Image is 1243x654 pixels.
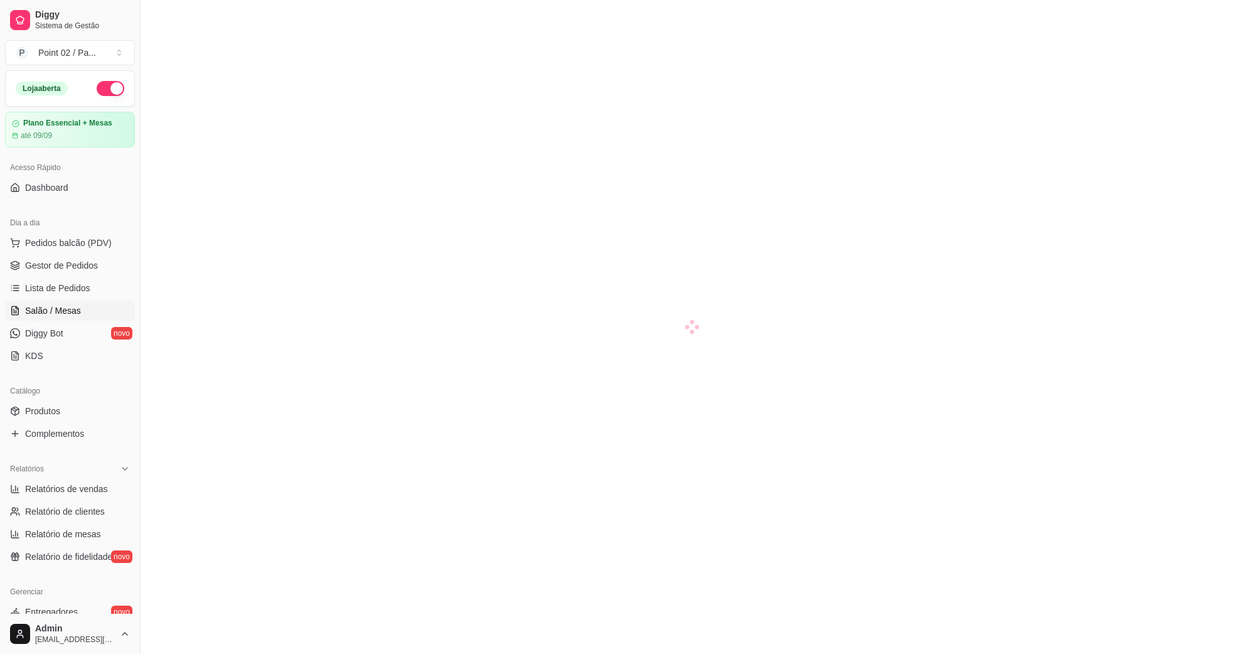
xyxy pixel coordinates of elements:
span: Salão / Mesas [25,304,81,317]
a: KDS [5,346,135,366]
span: KDS [25,350,43,362]
a: Diggy Botnovo [5,323,135,343]
span: Relatório de clientes [25,505,105,518]
span: Diggy Bot [25,327,63,340]
span: [EMAIL_ADDRESS][DOMAIN_NAME] [35,635,115,645]
button: Select a team [5,40,135,65]
div: Catálogo [5,381,135,401]
span: Relatório de fidelidade [25,550,112,563]
article: Plano Essencial + Mesas [23,119,112,128]
span: Sistema de Gestão [35,21,130,31]
div: Loja aberta [16,82,68,95]
span: Produtos [25,405,60,417]
span: Entregadores [25,606,78,618]
div: Point 02 / Pa ... [38,46,96,59]
a: Plano Essencial + Mesasaté 09/09 [5,112,135,147]
article: até 09/09 [21,131,52,141]
a: Lista de Pedidos [5,278,135,298]
span: Pedidos balcão (PDV) [25,237,112,249]
button: Pedidos balcão (PDV) [5,233,135,253]
a: Relatório de fidelidadenovo [5,547,135,567]
span: Lista de Pedidos [25,282,90,294]
div: Dia a dia [5,213,135,233]
span: Relatório de mesas [25,528,101,540]
div: Acesso Rápido [5,158,135,178]
span: Dashboard [25,181,68,194]
a: Complementos [5,424,135,444]
button: Admin[EMAIL_ADDRESS][DOMAIN_NAME] [5,619,135,649]
a: Gestor de Pedidos [5,255,135,276]
a: Relatórios de vendas [5,479,135,499]
a: Relatório de mesas [5,524,135,544]
a: Salão / Mesas [5,301,135,321]
span: P [16,46,28,59]
span: Relatórios de vendas [25,483,108,495]
a: Relatório de clientes [5,501,135,522]
a: DiggySistema de Gestão [5,5,135,35]
span: Complementos [25,427,84,440]
span: Relatórios [10,464,44,474]
span: Admin [35,623,115,635]
a: Produtos [5,401,135,421]
span: Diggy [35,9,130,21]
button: Alterar Status [97,81,124,96]
span: Gestor de Pedidos [25,259,98,272]
a: Dashboard [5,178,135,198]
div: Gerenciar [5,582,135,602]
a: Entregadoresnovo [5,602,135,622]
